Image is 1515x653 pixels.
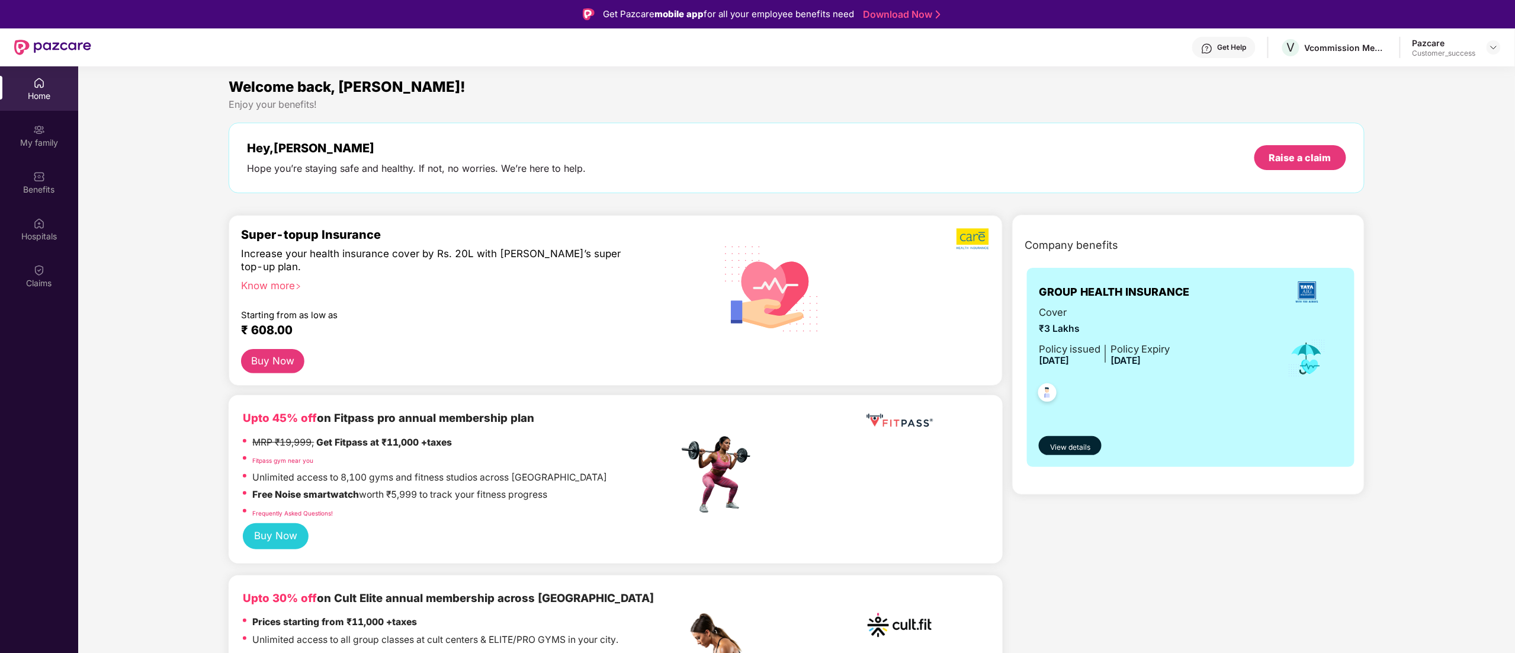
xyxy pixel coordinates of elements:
[241,247,627,274] div: Increase your health insurance cover by Rs. 20L with [PERSON_NAME]’s super top-up plan.
[295,283,301,290] span: right
[1305,42,1388,53] div: Vcommission Media Private Limited
[241,228,678,242] div: Super-topup Insurance
[1039,341,1100,357] div: Policy issued
[1218,43,1247,52] div: Get Help
[247,141,586,155] div: Hey, [PERSON_NAME]
[243,411,534,425] b: on Fitpass pro annual membership plan
[241,349,304,373] button: Buy Now
[252,616,417,628] strong: Prices starting from ₹11,000 +taxes
[229,78,466,95] span: Welcome back, [PERSON_NAME]!
[1050,442,1090,453] span: View details
[243,591,317,605] b: Upto 30% off
[243,523,309,549] button: Buy Now
[241,323,666,337] div: ₹ 608.00
[241,279,671,287] div: Know more
[252,510,333,517] a: Frequently Asked Questions!
[1039,322,1170,337] span: ₹3 Lakhs
[1039,305,1170,320] span: Cover
[1288,339,1326,378] img: icon
[654,8,704,20] strong: mobile app
[1025,237,1118,254] span: Company benefits
[252,488,547,502] p: worth ₹5,999 to track your fitness progress
[252,470,607,485] p: Unlimited access to 8,100 gyms and fitness studios across [GEOGRAPHIC_DATA]
[1489,43,1498,52] img: svg+xml;base64,PHN2ZyBpZD0iRHJvcGRvd24tMzJ4MzIiIHhtbG5zPSJodHRwOi8vd3d3LnczLm9yZy8yMDAwL3N2ZyIgd2...
[252,633,618,648] p: Unlimited access to all group classes at cult centers & ELITE/PRO GYMS in your city.
[33,77,45,89] img: svg+xml;base64,PHN2ZyBpZD0iSG9tZSIgeG1sbnM9Imh0dHA6Ly93d3cudzMub3JnLzIwMDAvc3ZnIiB3aWR0aD0iMjAiIG...
[1291,276,1323,308] img: insurerLogo
[583,8,595,20] img: Logo
[1287,40,1295,55] span: V
[715,231,829,345] img: svg+xml;base64,PHN2ZyB4bWxucz0iaHR0cDovL3d3dy53My5vcmcvMjAwMC9zdmciIHhtbG5zOnhsaW5rPSJodHRwOi8vd3...
[33,217,45,229] img: svg+xml;base64,PHN2ZyBpZD0iSG9zcGl0YWxzIiB4bWxucz0iaHR0cDovL3d3dy53My5vcmcvMjAwMC9zdmciIHdpZHRoPS...
[252,437,314,448] del: MRP ₹19,999,
[252,489,359,500] strong: Free Noise smartwatch
[241,310,628,318] div: Starting from as low as
[33,264,45,276] img: svg+xml;base64,PHN2ZyBpZD0iQ2xhaW0iIHhtbG5zPSJodHRwOi8vd3d3LnczLm9yZy8yMDAwL3N2ZyIgd2lkdGg9IjIwIi...
[1413,49,1476,58] div: Customer_success
[603,7,854,21] div: Get Pazcare for all your employee benefits need
[1201,43,1213,55] img: svg+xml;base64,PHN2ZyBpZD0iSGVscC0zMngzMiIgeG1sbnM9Imh0dHA6Ly93d3cudzMub3JnLzIwMDAvc3ZnIiB3aWR0aD...
[14,40,91,55] img: New Pazcare Logo
[33,124,45,136] img: svg+xml;base64,PHN2ZyB3aWR0aD0iMjAiIGhlaWdodD0iMjAiIHZpZXdCb3g9IjAgMCAyMCAyMCIgZmlsbD0ibm9uZSIgeG...
[33,171,45,183] img: svg+xml;base64,PHN2ZyBpZD0iQmVuZWZpdHMiIHhtbG5zPSJodHRwOi8vd3d3LnczLm9yZy8yMDAwL3N2ZyIgd2lkdGg9Ij...
[1039,284,1189,300] span: GROUP HEALTH INSURANCE
[316,437,452,448] strong: Get Fitpass at ₹11,000 +taxes
[1110,341,1170,357] div: Policy Expiry
[863,8,937,21] a: Download Now
[229,98,1364,111] div: Enjoy your benefits!
[1033,380,1062,409] img: svg+xml;base64,PHN2ZyB4bWxucz0iaHR0cDovL3d3dy53My5vcmcvMjAwMC9zdmciIHdpZHRoPSI0OC45NDMiIGhlaWdodD...
[936,8,941,21] img: Stroke
[243,411,317,425] b: Upto 45% off
[243,591,654,605] b: on Cult Elite annual membership across [GEOGRAPHIC_DATA]
[864,409,935,431] img: fppp.png
[678,433,761,516] img: fpp.png
[956,228,990,250] img: b5dec4f62d2307b9de63beb79f102df3.png
[1413,37,1476,49] div: Pazcare
[247,162,586,175] div: Hope you’re staying safe and healthy. If not, no worries. We’re here to help.
[252,457,313,464] a: Fitpass gym near you
[1039,355,1069,366] span: [DATE]
[1110,355,1141,366] span: [DATE]
[1039,436,1102,455] button: View details
[1269,151,1331,164] div: Raise a claim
